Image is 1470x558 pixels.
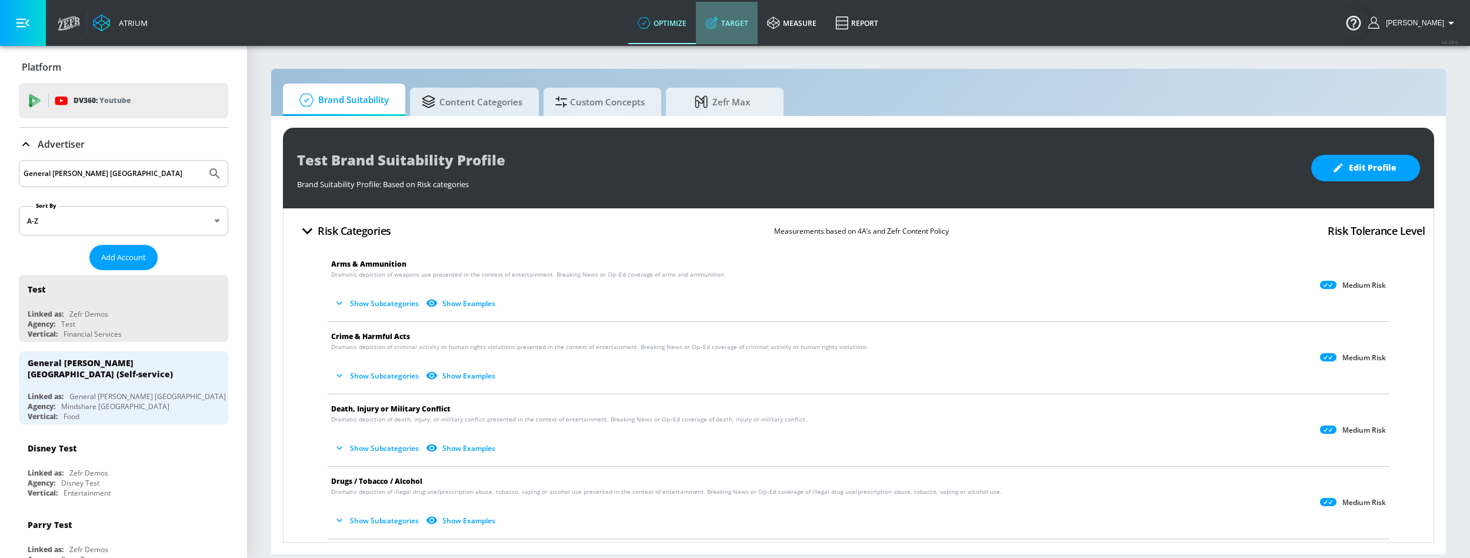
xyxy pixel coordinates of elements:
div: Vertical: [28,411,58,421]
p: Youtube [99,94,131,107]
span: Arms & Ammunition [331,259,406,269]
button: Add Account [89,245,158,270]
div: Food [64,411,79,421]
button: Show Examples [424,439,500,458]
span: v 4.28.0 [1442,39,1458,45]
span: Dramatic depiction of criminal activity or human rights violations presented in the context of en... [331,343,869,351]
p: DV360: [74,94,131,107]
div: Zefr Demos [69,309,108,319]
div: Linked as: [28,391,64,401]
span: Dramatic depiction of weapons use presented in the context of entertainment. Breaking News or Op–... [331,270,726,279]
button: Show Subcategories [331,294,424,313]
span: Edit Profile [1335,161,1396,175]
span: Custom Concepts [555,88,645,116]
div: DV360: Youtube [19,83,228,118]
h4: Risk Categories [318,222,391,239]
p: Medium Risk [1342,281,1386,290]
span: login as: andersson.ceron@zefr.com [1381,19,1444,27]
div: Linked as: [28,468,64,478]
label: Sort By [34,202,59,210]
div: Advertiser [19,128,228,161]
span: Crime & Harmful Acts [331,331,410,341]
div: Atrium [114,18,148,28]
span: Content Categories [422,88,522,116]
span: Dramatic depiction of death, injury, or military conflict presented in the context of entertainme... [331,415,807,424]
div: Zefr Demos [69,544,108,554]
div: Agency: [28,401,55,411]
div: General [PERSON_NAME] [GEOGRAPHIC_DATA] (Self-service)Linked as:General [PERSON_NAME] [GEOGRAPHIC... [19,351,228,424]
a: Target [696,2,758,44]
div: Linked as: [28,544,64,554]
div: Agency: [28,319,55,329]
button: Show Subcategories [331,366,424,386]
div: Disney TestLinked as:Zefr DemosAgency:Disney TestVertical:Entertainment [19,434,228,501]
button: Open Resource Center [1337,6,1370,39]
div: Disney Test [61,478,99,488]
p: Platform [22,61,61,74]
div: Parry Test [28,519,72,530]
input: Search by name [24,166,202,181]
span: Brand Suitability [295,86,389,114]
a: Atrium [93,14,148,32]
div: Test [61,319,75,329]
div: General [PERSON_NAME] [GEOGRAPHIC_DATA] (Self-Service) [69,391,271,401]
button: Show Examples [424,294,500,313]
button: Show Examples [424,511,500,530]
button: Show Subcategories [331,439,424,458]
p: Measurements based on 4A’s and Zefr Content Policy [774,225,949,237]
div: Zefr Demos [69,468,108,478]
a: measure [758,2,826,44]
a: optimize [628,2,696,44]
div: Linked as: [28,309,64,319]
div: Vertical: [28,488,58,498]
div: TestLinked as:Zefr DemosAgency:TestVertical:Financial Services [19,275,228,342]
button: [PERSON_NAME] [1368,16,1458,30]
button: Submit Search [202,161,228,187]
span: Zefr Max [678,88,767,116]
button: Risk Categories [292,217,396,245]
a: Report [826,2,888,44]
div: Test [28,284,45,295]
button: Show Examples [424,366,500,386]
p: Advertiser [38,138,85,151]
div: Mindshare [GEOGRAPHIC_DATA] [61,401,169,411]
button: Edit Profile [1311,155,1420,181]
div: Entertainment [64,488,111,498]
h4: Risk Tolerance Level [1328,222,1425,239]
span: Dramatic depiction of illegal drug use/prescription abuse, tobacco, vaping or alcohol use present... [331,487,1002,496]
div: Financial Services [64,329,122,339]
div: Platform [19,51,228,84]
span: Drugs / Tobacco / Alcohol [331,476,422,486]
p: Medium Risk [1342,498,1386,507]
div: Agency: [28,478,55,488]
p: Medium Risk [1342,353,1386,363]
button: Show Subcategories [331,511,424,530]
div: Disney Test [28,443,76,454]
div: Brand Suitability Profile: Based on Risk categories [297,173,1299,190]
p: Medium Risk [1342,426,1386,435]
span: Add Account [101,251,146,264]
span: Death, Injury or Military Conflict [331,404,451,414]
div: A-Z [19,206,228,235]
div: General [PERSON_NAME] [GEOGRAPHIC_DATA] (Self-service) [28,357,209,380]
div: Vertical: [28,329,58,339]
